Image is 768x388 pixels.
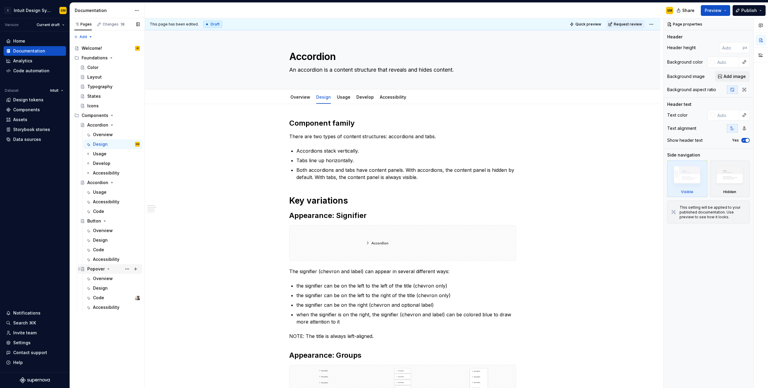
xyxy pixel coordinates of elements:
[13,117,27,123] div: Assets
[13,330,37,336] div: Invite team
[13,320,36,326] div: Search ⌘K
[82,112,108,118] div: Components
[296,292,516,299] p: the signifier can be on the left to the right of the title (chevron only)
[87,180,108,186] div: Accordion
[83,255,142,264] a: Accessibility
[606,20,645,28] button: Request review
[673,5,698,16] button: Share
[667,160,707,197] div: Visible
[74,22,92,27] div: Pages
[150,22,199,27] span: This page has been edited.
[380,94,406,100] a: Accessibility
[37,22,60,27] span: Current draft
[87,64,98,70] div: Color
[289,195,348,206] strong: Key variations
[667,59,703,65] div: Background color
[93,247,104,253] div: Code
[5,22,19,27] div: Version
[682,7,694,13] span: Share
[83,187,142,197] a: Usage
[377,91,409,103] div: Accessibility
[289,351,361,360] strong: Appearance: Groups
[93,189,106,195] div: Usage
[34,21,67,29] button: Current draft
[4,135,66,144] a: Data sources
[4,7,11,14] div: I
[72,111,142,120] div: Components
[4,66,66,76] a: Code automation
[337,94,350,100] a: Usage
[667,73,705,79] div: Background image
[50,88,58,93] span: Intuit
[87,103,99,109] div: Icons
[78,264,142,274] a: Popover
[83,303,142,312] a: Accessibility
[4,348,66,357] button: Contact support
[78,216,142,226] a: Button
[296,301,516,309] p: the signifier can be on the right (chevron and optional label)
[667,101,691,107] div: Header text
[741,7,757,13] span: Publish
[4,105,66,115] a: Components
[314,91,333,103] div: Design
[667,152,700,158] div: Side navigation
[705,7,721,13] span: Preview
[72,33,94,41] button: Add
[13,350,47,356] div: Contact support
[732,138,739,143] label: Yes
[61,8,66,13] div: SM
[4,308,66,318] button: Notifications
[4,125,66,134] a: Storybook stories
[288,49,515,64] textarea: Accordion
[93,276,113,282] div: Overview
[5,88,19,93] div: Dataset
[78,63,142,72] a: Color
[83,139,142,149] a: DesignSM
[289,268,516,275] p: The signifier (chevron and label) can appear in several different ways:
[83,226,142,235] a: Overview
[296,311,516,325] p: when the signifier is on the right, the signifier (chevron and label) can be colored blue to draw...
[83,283,142,293] a: Design
[93,256,119,262] div: Accessibility
[667,87,716,93] div: Background aspect ratio
[93,170,119,176] div: Accessibility
[87,266,105,272] div: Popover
[288,91,313,103] div: Overview
[93,228,113,234] div: Overview
[83,207,142,216] a: Code
[93,237,108,243] div: Design
[4,95,66,105] a: Design tokens
[78,91,142,101] a: States
[710,160,750,197] div: Hidden
[75,7,131,13] div: Documentation
[78,101,142,111] a: Icons
[93,199,119,205] div: Accessibility
[13,38,25,44] div: Home
[87,218,101,224] div: Button
[13,340,31,346] div: Settings
[4,115,66,124] a: Assets
[20,377,50,383] svg: Supernova Logo
[354,91,376,103] div: Develop
[4,46,66,56] a: Documentation
[296,282,516,289] p: the signifier can be on the left to the left of the title (chevron only)
[288,65,515,75] textarea: An accordion is a content structure that reveals and hides content.
[667,125,696,131] div: Text alignment
[93,285,108,291] div: Design
[296,147,516,154] p: Accordions stack vertically.
[13,68,49,74] div: Code automation
[4,36,66,46] a: Home
[93,208,104,214] div: Code
[83,197,142,207] a: Accessibility
[296,157,516,164] p: Tabs line up horizontally.
[83,149,142,159] a: Usage
[316,94,331,100] a: Design
[78,120,142,130] a: Accordion
[135,295,140,300] img: Kaelig Deloumeau
[568,20,604,28] button: Quick preview
[4,338,66,348] a: Settings
[4,358,66,367] button: Help
[13,127,50,133] div: Storybook stories
[13,360,23,366] div: Help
